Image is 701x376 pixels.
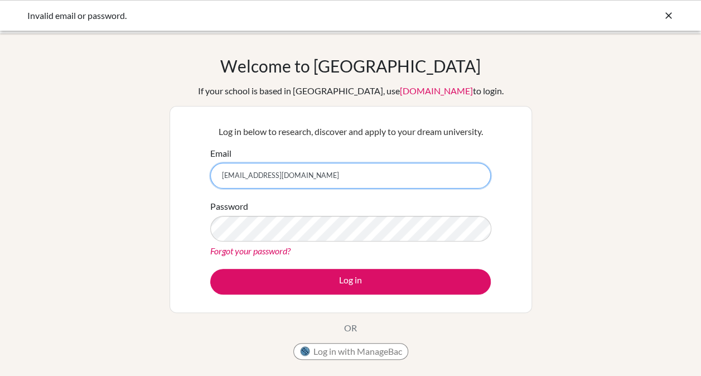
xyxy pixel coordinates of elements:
[220,56,481,76] h1: Welcome to [GEOGRAPHIC_DATA]
[344,321,357,335] p: OR
[210,245,291,256] a: Forgot your password?
[210,200,248,213] label: Password
[198,84,504,98] div: If your school is based in [GEOGRAPHIC_DATA], use to login.
[400,85,473,96] a: [DOMAIN_NAME]
[210,147,231,160] label: Email
[293,343,408,360] button: Log in with ManageBac
[27,9,507,22] div: Invalid email or password.
[210,125,491,138] p: Log in below to research, discover and apply to your dream university.
[210,269,491,295] button: Log in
